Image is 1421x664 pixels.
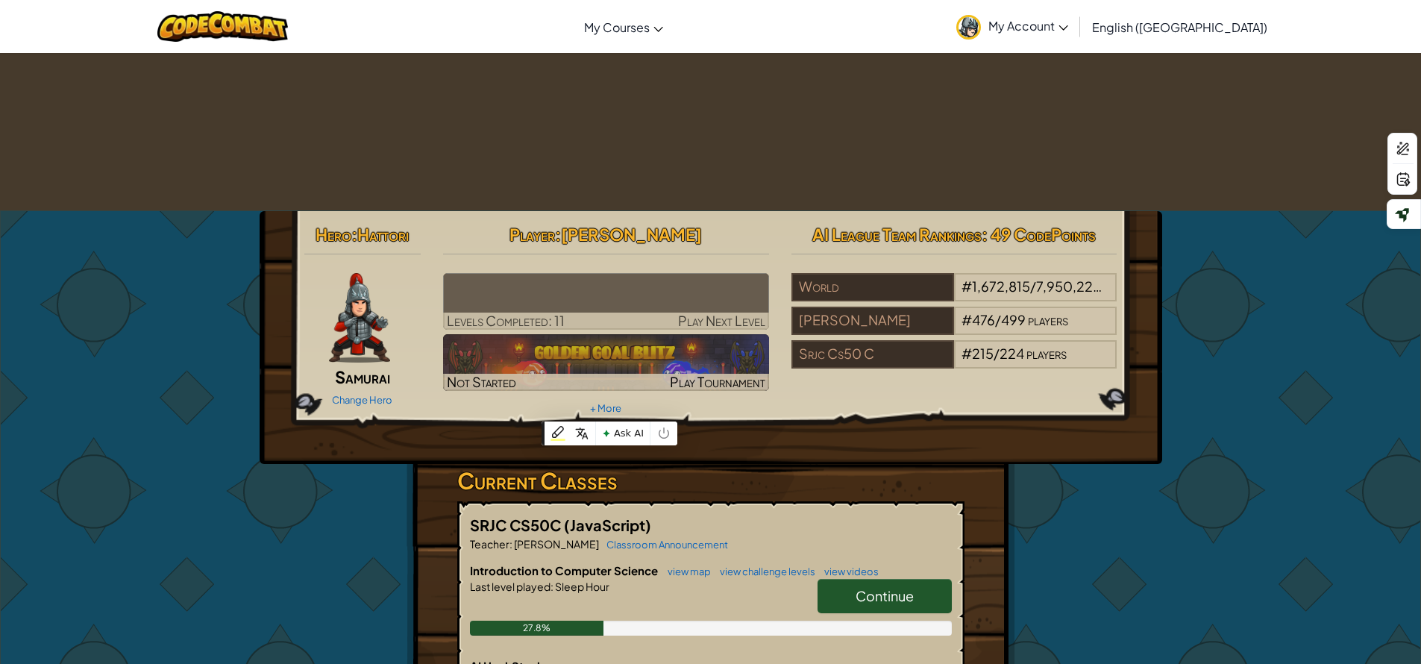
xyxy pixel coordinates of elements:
[512,537,599,551] span: [PERSON_NAME]
[856,587,914,604] span: Continue
[712,566,815,577] a: view challenge levels
[509,224,555,245] span: Player
[812,224,982,245] span: AI League Team Rankings
[1030,278,1036,295] span: /
[509,537,512,551] span: :
[470,563,660,577] span: Introduction to Computer Science
[791,307,954,335] div: [PERSON_NAME]
[470,621,604,636] div: 27.8%
[584,19,650,35] span: My Courses
[470,580,550,593] span: Last level played
[972,345,994,362] span: 215
[447,373,516,390] span: Not Started
[357,224,409,245] span: Hattori
[443,273,769,330] a: Play Next Level
[791,321,1117,338] a: [PERSON_NAME]#476/499players
[590,402,621,414] a: + More
[962,278,972,295] span: #
[457,464,964,498] h3: Current Classes
[1105,278,1145,295] span: players
[1000,345,1024,362] span: 224
[443,334,769,391] img: Golden Goal
[956,15,981,40] img: avatar
[564,516,651,534] span: (JavaScript)
[550,580,553,593] span: :
[995,311,1001,328] span: /
[791,287,1117,304] a: World#1,672,815/7,950,220players
[577,7,671,47] a: My Courses
[157,11,288,42] img: CodeCombat logo
[553,580,609,593] span: Sleep Hour
[678,312,765,329] span: Play Next Level
[555,224,561,245] span: :
[470,516,564,534] span: SRJC CS50C
[1026,345,1067,362] span: players
[335,366,390,387] span: Samurai
[791,273,954,301] div: World
[443,334,769,391] a: Not StartedPlay Tournament
[972,278,1030,295] span: 1,672,815
[329,273,390,363] img: samurai.pose.png
[1001,311,1026,328] span: 499
[447,312,565,329] span: Levels Completed: 11
[988,18,1068,34] span: My Account
[962,311,972,328] span: #
[994,345,1000,362] span: /
[561,224,702,245] span: [PERSON_NAME]
[1085,7,1275,47] a: English ([GEOGRAPHIC_DATA])
[972,311,995,328] span: 476
[351,224,357,245] span: :
[332,394,392,406] a: Change Hero
[470,537,509,551] span: Teacher
[670,373,765,390] span: Play Tournament
[660,566,711,577] a: view map
[1092,19,1267,35] span: English ([GEOGRAPHIC_DATA])
[949,3,1076,50] a: My Account
[1036,278,1102,295] span: 7,950,220
[316,224,351,245] span: Hero
[817,566,879,577] a: view videos
[791,340,954,369] div: Srjc Cs50 C
[791,354,1117,372] a: Srjc Cs50 C#215/224players
[599,539,728,551] a: Classroom Announcement
[602,427,644,440] div: Ask AI
[1028,311,1068,328] span: players
[982,224,1096,245] span: : 49 CodePoints
[962,345,972,362] span: #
